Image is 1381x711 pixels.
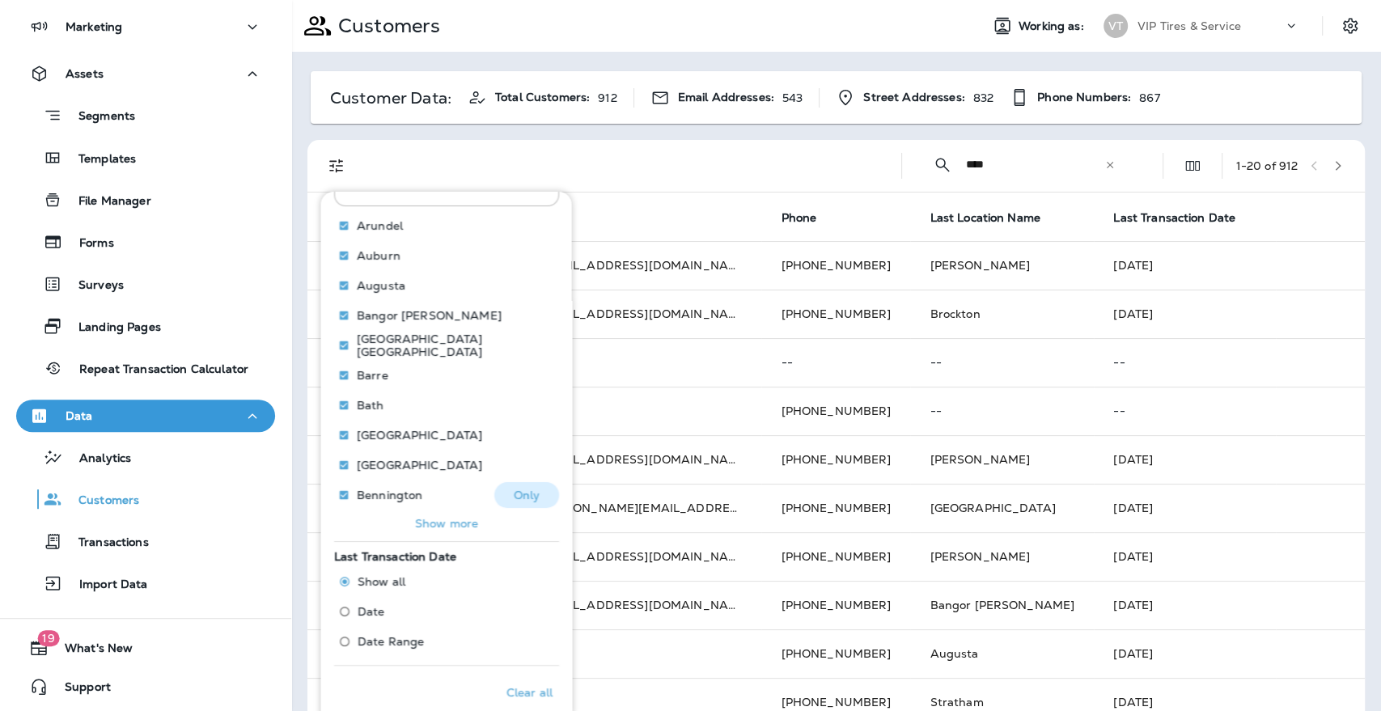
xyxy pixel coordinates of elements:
span: Last Transaction Date [1113,210,1256,225]
td: [PHONE_NUMBER] [761,435,910,484]
button: Customers [16,482,275,516]
span: Last Transaction Date [333,548,455,563]
p: VIP Tires & Service [1137,19,1241,32]
span: Support [49,680,111,700]
td: [EMAIL_ADDRESS][DOMAIN_NAME] [519,290,761,338]
span: [GEOGRAPHIC_DATA] [930,501,1055,515]
td: [PERSON_NAME] [307,581,519,629]
span: 19 [37,630,59,646]
td: [PERSON_NAME] [307,387,519,435]
p: Only [513,488,540,501]
td: [PERSON_NAME][EMAIL_ADDRESS][DOMAIN_NAME] [519,484,761,532]
div: VT [1104,14,1128,38]
p: -- [781,356,891,369]
p: -- [538,647,742,660]
p: Clear all [506,686,552,699]
span: Show all [357,575,405,588]
p: Segments [62,109,135,125]
p: -- [930,404,1074,417]
span: Last Transaction Date [1113,211,1235,225]
p: Assets [66,67,104,80]
p: Barre [356,368,388,381]
span: [PERSON_NAME] [930,258,1030,273]
p: -- [538,356,742,369]
span: Working as: [1019,19,1087,33]
div: 1 - 20 of 912 [1235,159,1298,172]
p: Import Data [63,578,148,593]
span: Brockton [930,307,980,321]
p: Surveys [62,278,124,294]
p: Show more [414,516,477,529]
td: [EMAIL_ADDRESS][DOMAIN_NAME] [519,435,761,484]
td: German [PERSON_NAME] [307,338,519,387]
p: Forms [63,236,114,252]
td: [PHONE_NUMBER] [761,241,910,290]
td: [PHONE_NUMBER] [761,581,910,629]
button: Import Data [16,566,275,600]
p: File Manager [62,194,151,209]
p: Customers [62,493,139,509]
p: [GEOGRAPHIC_DATA] [GEOGRAPHIC_DATA] [356,332,545,358]
button: 19What's New [16,632,275,664]
p: Arundel [356,218,402,231]
span: Date Range [357,635,423,648]
p: Repeat Transaction Calculator [63,362,248,378]
p: 867 [1139,91,1159,104]
p: [GEOGRAPHIC_DATA] [356,458,481,471]
p: -- [538,696,742,709]
button: Marketing [16,11,275,43]
button: Only [494,481,558,507]
span: Last Location Name [930,211,1040,225]
td: [PHONE_NUMBER] [761,629,910,678]
td: [DATE] [1094,581,1365,629]
td: [PERSON_NAME] [307,290,519,338]
span: Phone [781,210,837,225]
button: Support [16,671,275,703]
button: Surveys [16,267,275,301]
p: Bath [356,398,383,411]
button: Repeat Transaction Calculator [16,351,275,385]
p: Data [66,409,93,422]
button: Data [16,400,275,432]
td: [DATE] [1094,532,1365,581]
p: Templates [62,152,136,167]
span: Total Customers: [495,91,590,104]
td: [PERSON_NAME] [307,435,519,484]
span: [PERSON_NAME] [930,549,1030,564]
button: Collapse Search [926,149,959,181]
p: Marketing [66,20,122,33]
p: Transactions [62,535,149,551]
p: Bennington [356,488,422,501]
button: Segments [16,98,275,133]
button: Filters [320,150,353,182]
span: Date [357,605,384,618]
span: Street Addresses: [863,91,964,104]
p: [GEOGRAPHIC_DATA] [356,428,481,441]
td: [EMAIL_ADDRESS][DOMAIN_NAME] [519,241,761,290]
button: Transactions [16,524,275,558]
td: [PHONE_NUMBER] [761,484,910,532]
button: Templates [16,141,275,175]
td: [PERSON_NAME] [307,629,519,678]
button: Forms [16,225,275,259]
td: [PHONE_NUMBER] [761,387,910,435]
td: [PHONE_NUMBER] [761,532,910,581]
span: Augusta [930,646,978,661]
button: File Manager [16,183,275,217]
p: Customers [332,14,440,38]
span: What's New [49,641,133,661]
button: Edit Fields [1176,150,1209,182]
td: [EMAIL_ADDRESS][DOMAIN_NAME] [519,581,761,629]
button: Settings [1336,11,1365,40]
span: Stratham [930,695,983,709]
td: [PERSON_NAME] [307,241,519,290]
p: Augusta [356,278,405,291]
p: -- [1113,404,1345,417]
td: [PERSON_NAME] [307,532,519,581]
td: [DATE] [1094,629,1365,678]
p: 832 [973,91,993,104]
p: Auburn [356,248,400,261]
p: -- [930,356,1074,369]
td: [DATE] [1094,241,1365,290]
p: Landing Pages [62,320,161,336]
